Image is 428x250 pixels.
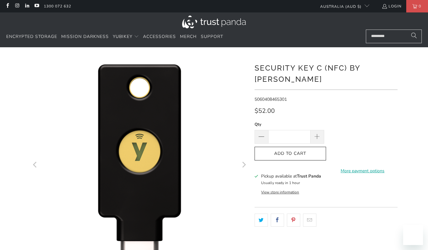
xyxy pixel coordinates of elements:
[6,30,223,44] nav: Translation missing: en.navigation.header.main_nav
[271,214,284,227] a: Share this on Facebook
[34,4,39,9] a: Trust Panda Australia on YouTube
[261,173,321,179] h3: Pickup available at
[6,30,57,44] a: Encrypted Storage
[328,168,398,174] a: More payment options
[24,4,30,9] a: Trust Panda Australia on LinkedIn
[201,34,223,39] span: Support
[44,3,71,10] a: 1300 072 632
[6,34,57,39] span: Encrypted Storage
[61,30,109,44] a: Mission Darkness
[255,214,268,227] a: Share this on Twitter
[14,4,20,9] a: Trust Panda Australia on Instagram
[382,3,402,10] a: Login
[403,225,423,245] iframe: Button to launch messaging window
[406,30,422,43] button: Search
[182,16,246,28] img: Trust Panda Australia
[303,214,316,227] a: Email this to a friend
[113,30,139,44] summary: YubiKey
[255,121,324,128] label: Qty
[366,30,422,43] input: Search...
[255,61,398,85] h1: Security Key C (NFC) by [PERSON_NAME]
[297,173,321,179] b: Trust Panda
[261,151,320,156] span: Add to Cart
[113,34,132,39] span: YubiKey
[180,34,197,39] span: Merch
[255,107,275,115] span: $52.00
[255,96,287,102] span: 5060408465301
[180,30,197,44] a: Merch
[143,34,176,39] span: Accessories
[143,30,176,44] a: Accessories
[287,214,300,227] a: Share this on Pinterest
[201,30,223,44] a: Support
[5,4,10,9] a: Trust Panda Australia on Facebook
[261,180,300,185] small: Usually ready in 1 hour
[61,34,109,39] span: Mission Darkness
[261,190,299,195] button: View store information
[255,147,326,161] button: Add to Cart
